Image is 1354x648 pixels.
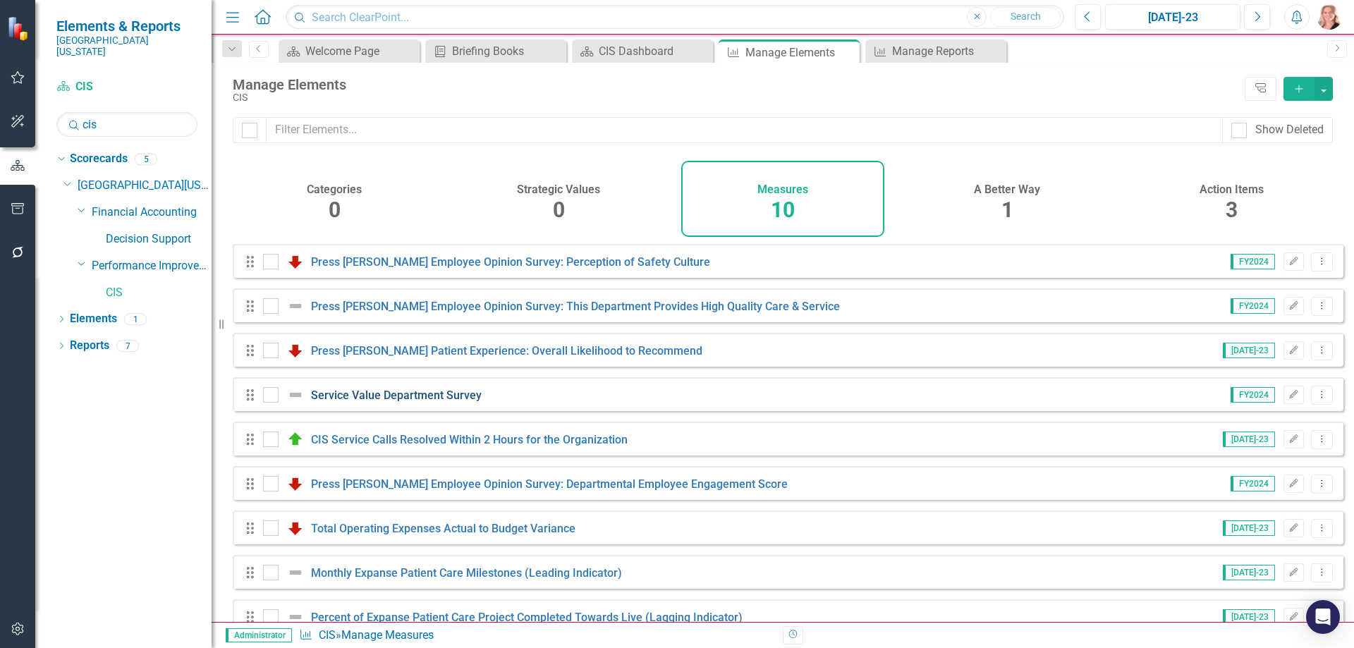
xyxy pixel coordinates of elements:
span: 3 [1226,197,1238,222]
div: Briefing Books [452,42,563,60]
img: Tiffany LaCoste [1317,4,1342,30]
span: FY2024 [1231,298,1275,314]
span: 1 [1001,197,1013,222]
a: Decision Support [106,231,212,247]
a: Press [PERSON_NAME] Patient Experience: Overall Likelihood to Recommend [311,344,702,357]
small: [GEOGRAPHIC_DATA][US_STATE] [56,35,197,58]
img: Below Plan [287,253,304,270]
div: » Manage Measures [299,628,772,644]
span: FY2024 [1231,476,1275,491]
input: Filter Elements... [266,117,1223,143]
span: 0 [329,197,341,222]
a: CIS [106,285,212,301]
span: [DATE]-23 [1223,432,1275,447]
button: [DATE]-23 [1105,4,1240,30]
span: [DATE]-23 [1223,343,1275,358]
span: [DATE]-23 [1223,565,1275,580]
span: Elements & Reports [56,18,197,35]
a: [GEOGRAPHIC_DATA][US_STATE] [78,178,212,194]
a: CIS Dashboard [575,42,709,60]
a: Financial Accounting [92,204,212,221]
div: Manage Elements [233,77,1238,92]
span: [DATE]-23 [1223,520,1275,536]
a: CIS [319,628,336,642]
div: Open Intercom Messenger [1306,600,1340,634]
img: Not Defined [287,609,304,625]
h4: A Better Way [974,183,1040,196]
a: Elements [70,311,117,327]
img: Below Plan [287,520,304,537]
h4: Measures [757,183,808,196]
h4: Action Items [1200,183,1264,196]
span: [DATE]-23 [1223,609,1275,625]
input: Search ClearPoint... [286,5,1064,30]
a: Press [PERSON_NAME] Employee Opinion Survey: This Department Provides High Quality Care & Service [311,300,840,313]
span: 0 [553,197,565,222]
a: CIS Service Calls Resolved Within 2 Hours for the Organization [311,433,628,446]
div: 1 [124,313,147,325]
span: 10 [771,197,795,222]
img: Below Plan [287,475,304,492]
a: Monthly Expanse Patient Care Milestones (Leading Indicator) [311,566,622,580]
div: Welcome Page [305,42,416,60]
button: Search [990,7,1061,27]
div: [DATE]-23 [1110,9,1236,26]
span: Search [1011,11,1041,22]
div: 7 [116,340,139,352]
a: Press [PERSON_NAME] Employee Opinion Survey: Perception of Safety Culture [311,255,710,269]
img: Not Defined [287,564,304,581]
a: Performance Improvement Services [92,258,212,274]
div: 5 [135,153,157,165]
a: Service Value Department Survey [311,389,482,402]
a: Briefing Books [429,42,563,60]
a: Welcome Page [282,42,416,60]
div: Manage Reports [892,42,1003,60]
h4: Strategic Values [517,183,600,196]
a: Total Operating Expenses Actual to Budget Variance [311,522,575,535]
span: Administrator [226,628,292,642]
a: Reports [70,338,109,354]
span: FY2024 [1231,387,1275,403]
div: CIS [233,92,1238,103]
h4: Categories [307,183,362,196]
img: Below Plan [287,342,304,359]
a: CIS [56,79,197,95]
img: On Target [287,431,304,448]
a: Press [PERSON_NAME] Employee Opinion Survey: Departmental Employee Engagement Score [311,477,788,491]
div: Manage Elements [745,44,856,61]
a: Percent of Expanse Patient Care Project Completed Towards Live (Lagging Indicator) [311,611,743,624]
input: Search Below... [56,112,197,137]
a: Manage Reports [869,42,1003,60]
span: FY2024 [1231,254,1275,269]
div: CIS Dashboard [599,42,709,60]
img: ClearPoint Strategy [6,16,32,42]
img: Not Defined [287,386,304,403]
a: Scorecards [70,151,128,167]
img: Not Defined [287,298,304,314]
div: Show Deleted [1255,122,1324,138]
